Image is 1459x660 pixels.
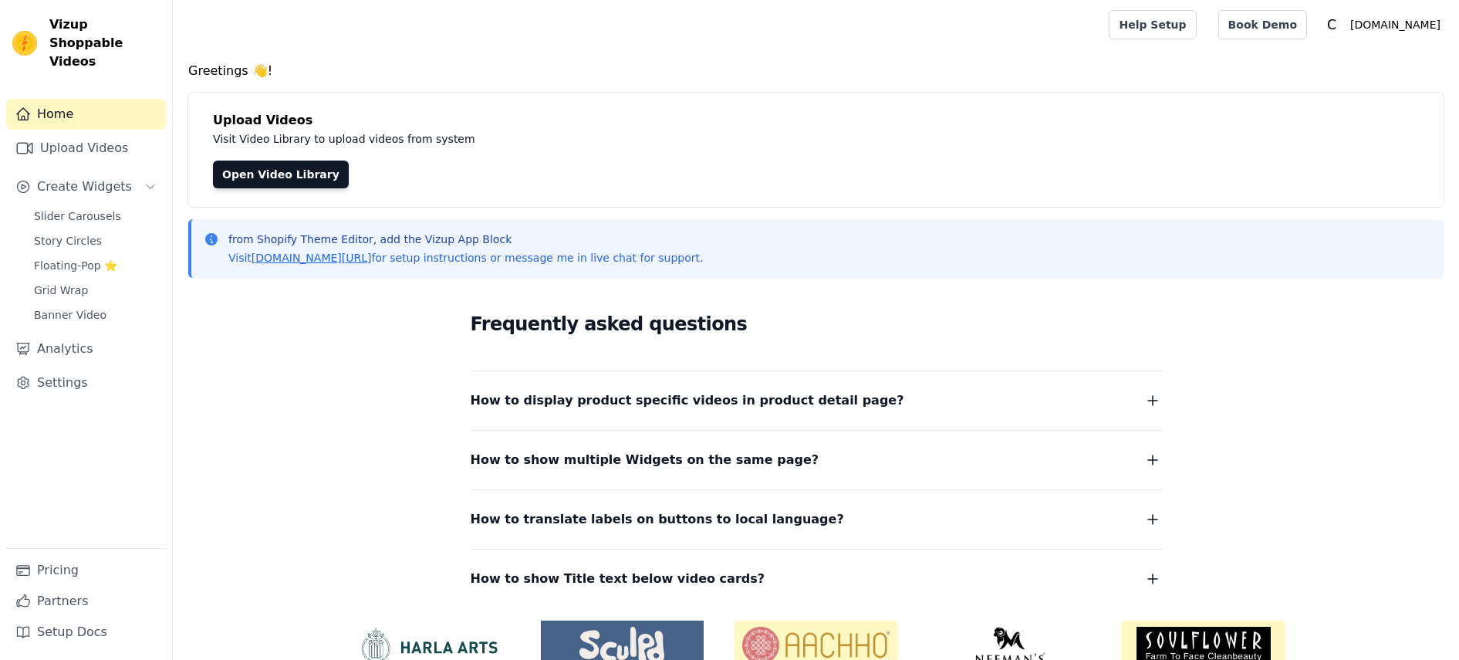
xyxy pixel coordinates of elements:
[1344,11,1447,39] p: [DOMAIN_NAME]
[213,161,349,188] a: Open Video Library
[228,232,703,247] p: from Shopify Theme Editor, add the Vizup App Block
[228,250,703,266] p: Visit for setup instructions or message me in live chat for support.
[25,230,166,252] a: Story Circles
[471,390,904,411] span: How to display product specific videos in product detail page?
[1218,10,1307,39] a: Book Demo
[213,130,904,148] p: Visit Video Library to upload videos from system
[1327,17,1336,32] text: C
[34,258,117,273] span: Floating-Pop ⭐
[6,367,166,398] a: Settings
[6,333,166,364] a: Analytics
[6,99,166,130] a: Home
[25,304,166,326] a: Banner Video
[37,178,132,196] span: Create Widgets
[6,555,166,586] a: Pricing
[471,309,1162,340] h2: Frequently asked questions
[471,509,1162,530] button: How to translate labels on buttons to local language?
[1319,11,1447,39] button: C [DOMAIN_NAME]
[34,208,121,224] span: Slider Carousels
[6,171,166,202] button: Create Widgets
[25,205,166,227] a: Slider Carousels
[6,617,166,648] a: Setup Docs
[49,15,160,71] span: Vizup Shoppable Videos
[12,31,37,56] img: Vizup
[188,62,1444,80] h4: Greetings 👋!
[25,279,166,301] a: Grid Wrap
[471,390,1162,411] button: How to display product specific videos in product detail page?
[471,509,844,530] span: How to translate labels on buttons to local language?
[252,252,372,264] a: [DOMAIN_NAME][URL]
[471,449,1162,471] button: How to show multiple Widgets on the same page?
[213,111,1419,130] h4: Upload Videos
[471,568,765,590] span: How to show Title text below video cards?
[34,233,102,249] span: Story Circles
[34,283,88,298] span: Grid Wrap
[471,449,819,471] span: How to show multiple Widgets on the same page?
[6,133,166,164] a: Upload Videos
[6,586,166,617] a: Partners
[1109,10,1196,39] a: Help Setup
[25,255,166,276] a: Floating-Pop ⭐
[471,568,1162,590] button: How to show Title text below video cards?
[34,307,106,323] span: Banner Video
